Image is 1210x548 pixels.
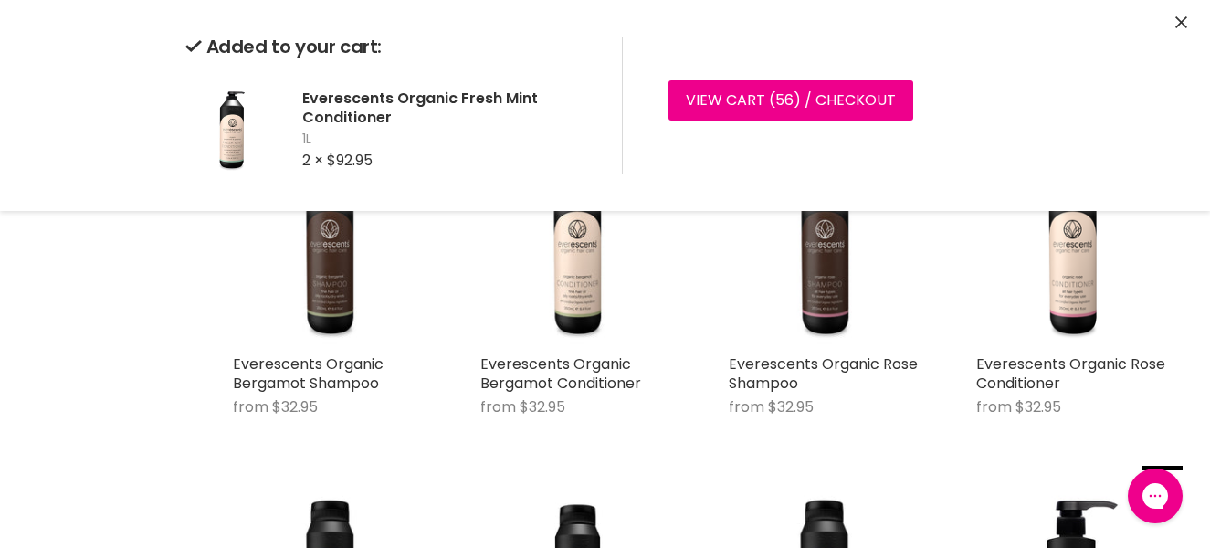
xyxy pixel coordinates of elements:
[233,396,268,417] span: from
[775,90,794,111] span: 56
[327,150,373,171] span: $92.95
[185,83,277,174] img: Everescents Organic Fresh Mint Conditioner
[729,353,918,394] a: Everescents Organic Rose Shampoo
[976,152,1169,344] img: Everescents Organic Rose Conditioner
[1175,14,1187,33] button: Close
[185,37,593,58] h2: Added to your cart:
[302,131,593,149] span: 1L
[1015,396,1061,417] span: $32.95
[233,152,426,344] img: Everescents Organic Bergamot Shampoo
[480,152,673,344] img: Everescents Organic Bergamot Conditioner
[1119,462,1192,530] iframe: Gorgias live chat messenger
[302,150,323,171] span: 2 ×
[520,396,565,417] span: $32.95
[768,396,814,417] span: $32.95
[668,80,913,121] a: View cart (56) / Checkout
[976,353,1165,394] a: Everescents Organic Rose Conditioner
[729,152,921,344] img: Everescents Organic Rose Shampoo
[233,353,384,394] a: Everescents Organic Bergamot Shampoo
[302,89,593,127] h2: Everescents Organic Fresh Mint Conditioner
[272,396,318,417] span: $32.95
[976,396,1012,417] span: from
[729,396,764,417] span: from
[480,353,641,394] a: Everescents Organic Bergamot Conditioner
[480,396,516,417] span: from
